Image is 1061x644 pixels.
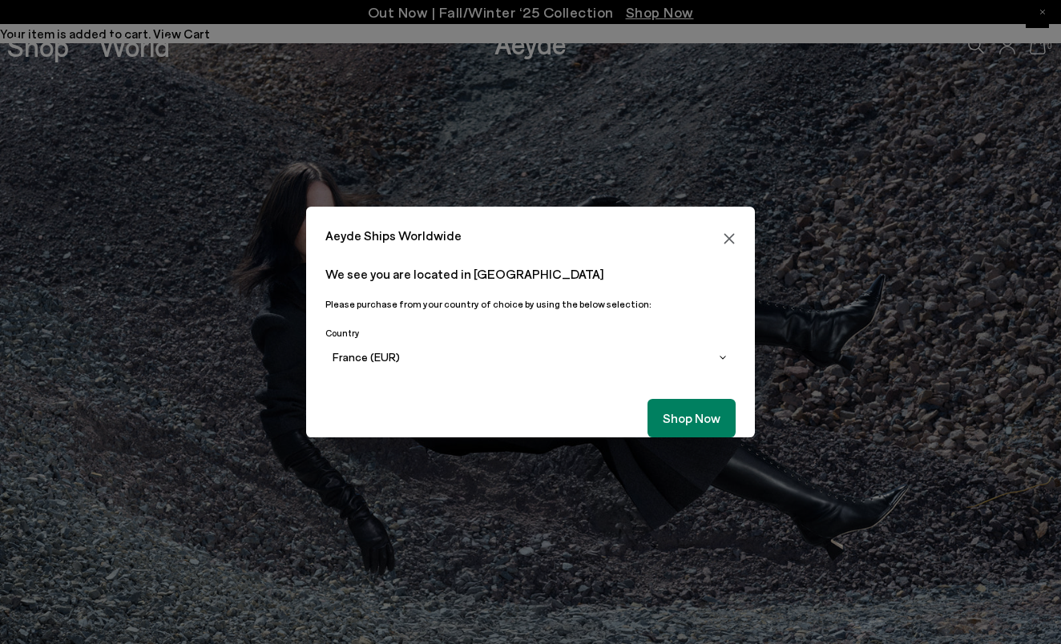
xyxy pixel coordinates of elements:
[325,226,462,245] span: Aeyde Ships Worldwide
[325,328,359,338] span: Country
[333,350,400,364] span: France (EUR)
[647,399,736,437] button: Shop Now
[716,226,742,252] button: Close
[325,264,736,284] p: We see you are located in [GEOGRAPHIC_DATA]
[325,296,736,312] p: Please purchase from your country of choice by using the below selection:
